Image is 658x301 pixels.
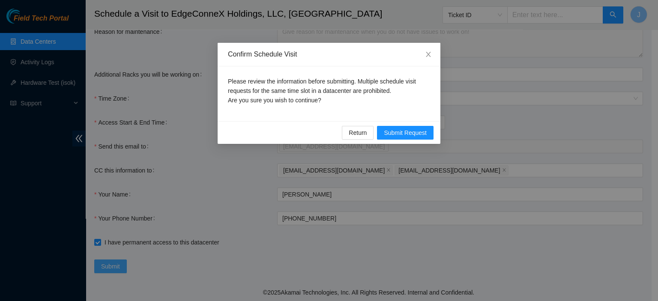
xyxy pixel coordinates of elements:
[384,128,427,137] span: Submit Request
[425,51,432,58] span: close
[349,128,367,137] span: Return
[228,77,430,105] p: Please review the information before submitting. Multiple schedule visit requests for the same ti...
[342,126,374,140] button: Return
[228,50,430,59] div: Confirm Schedule Visit
[377,126,434,140] button: Submit Request
[416,43,440,67] button: Close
